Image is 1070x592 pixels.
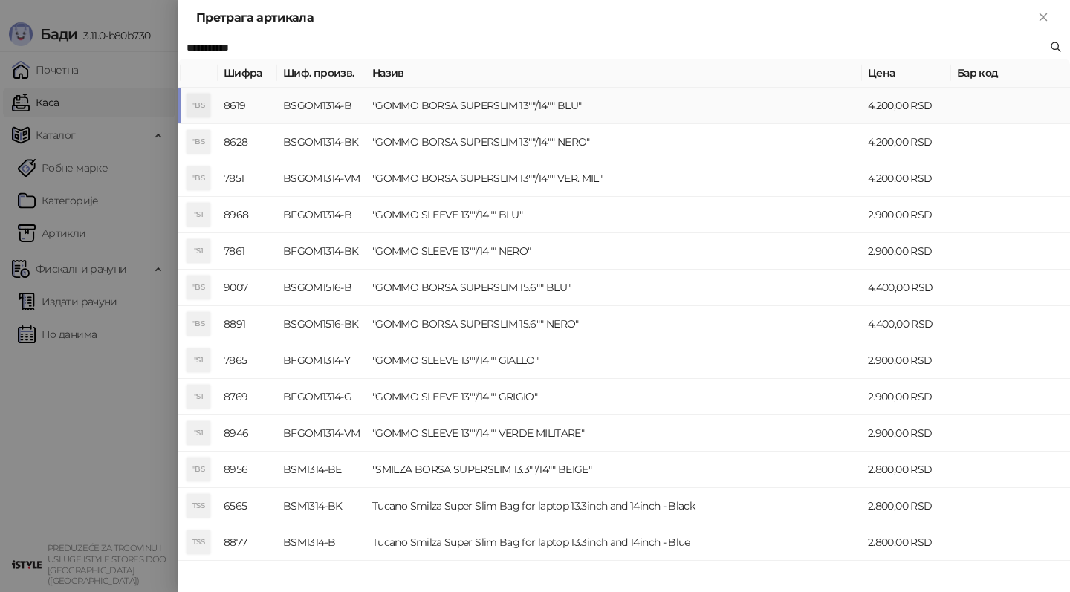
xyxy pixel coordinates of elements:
td: BSM1314-B [277,524,366,561]
th: Шиф. произв. [277,59,366,88]
td: BSM1314-BK [277,488,366,524]
td: 8877 [218,524,277,561]
td: Tucano Smilza Super Slim Bag for laptop 13.3inch and 14inch - Black [366,488,862,524]
th: Бар код [951,59,1070,88]
td: "GOMMO SLEEVE 13""/14"" VERDE MILITARE" [366,415,862,452]
td: 4.200,00 RSD [862,160,951,197]
div: TSS [187,530,210,554]
div: "BS [187,166,210,190]
td: 8891 [218,306,277,342]
td: "GOMMO SLEEVE 13""/14"" BLU" [366,197,862,233]
td: 8968 [218,197,277,233]
th: Назив [366,59,862,88]
td: BFGOM1314-VM [277,415,366,452]
div: "S1 [187,239,210,263]
div: "S1 [187,348,210,372]
div: "S1 [187,421,210,445]
td: 4.400,00 RSD [862,306,951,342]
button: Close [1034,9,1052,27]
td: 7851 [218,160,277,197]
td: 9007 [218,270,277,306]
div: "BS [187,130,210,154]
td: Tucano Smilza Super Slim Bag for laptop 13.3inch and 14inch - Blue [366,524,862,561]
div: "BS [187,458,210,481]
div: "BS [187,312,210,336]
td: 4.400,00 RSD [862,270,951,306]
td: BFGOM1314-BK [277,233,366,270]
td: 2.800,00 RSD [862,452,951,488]
td: 8769 [218,379,277,415]
td: BSGOM1314-BK [277,124,366,160]
td: "GOMMO BORSA SUPERSLIM 13""/14"" BLU" [366,88,862,124]
td: 8619 [218,88,277,124]
td: 4.200,00 RSD [862,88,951,124]
td: "GOMMO BORSA SUPERSLIM 13""/14"" VER. MIL" [366,160,862,197]
td: 2.900,00 RSD [862,379,951,415]
td: 2.900,00 RSD [862,342,951,379]
td: BSGOM1516-B [277,270,366,306]
div: "BS [187,94,210,117]
td: "GOMMO BORSA SUPERSLIM 15.6"" NERO" [366,306,862,342]
td: "GOMMO BORSA SUPERSLIM 15.6"" BLU" [366,270,862,306]
td: 8956 [218,452,277,488]
th: Цена [862,59,951,88]
td: BSM1314-BE [277,452,366,488]
td: 7865 [218,342,277,379]
td: "GOMMO SLEEVE 13""/14"" GRIGIO" [366,379,862,415]
td: 7861 [218,233,277,270]
td: "GOMMO SLEEVE 13""/14"" GIALLO" [366,342,862,379]
td: 4.200,00 RSD [862,124,951,160]
td: BSGOM1516-BK [277,306,366,342]
td: "SMILZA BORSA SUPERSLIM 13.3""/14"" BEIGE" [366,452,862,488]
td: 8628 [218,124,277,160]
td: BSGOM1314-VM [277,160,366,197]
td: 2.900,00 RSD [862,415,951,452]
div: Претрага артикала [196,9,1034,27]
th: Шифра [218,59,277,88]
td: 2.900,00 RSD [862,197,951,233]
td: BFGOM1314-G [277,379,366,415]
td: BFGOM1314-B [277,197,366,233]
td: BSGOM1314-B [277,88,366,124]
td: 2.800,00 RSD [862,488,951,524]
div: "S1 [187,385,210,409]
td: 2.800,00 RSD [862,524,951,561]
div: "S1 [187,203,210,227]
td: 6565 [218,488,277,524]
td: 8946 [218,415,277,452]
td: BFGOM1314-Y [277,342,366,379]
td: "GOMMO BORSA SUPERSLIM 13""/14"" NERO" [366,124,862,160]
td: "GOMMO SLEEVE 13""/14"" NERO" [366,233,862,270]
div: TSS [187,494,210,518]
td: 2.900,00 RSD [862,233,951,270]
div: "BS [187,276,210,299]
